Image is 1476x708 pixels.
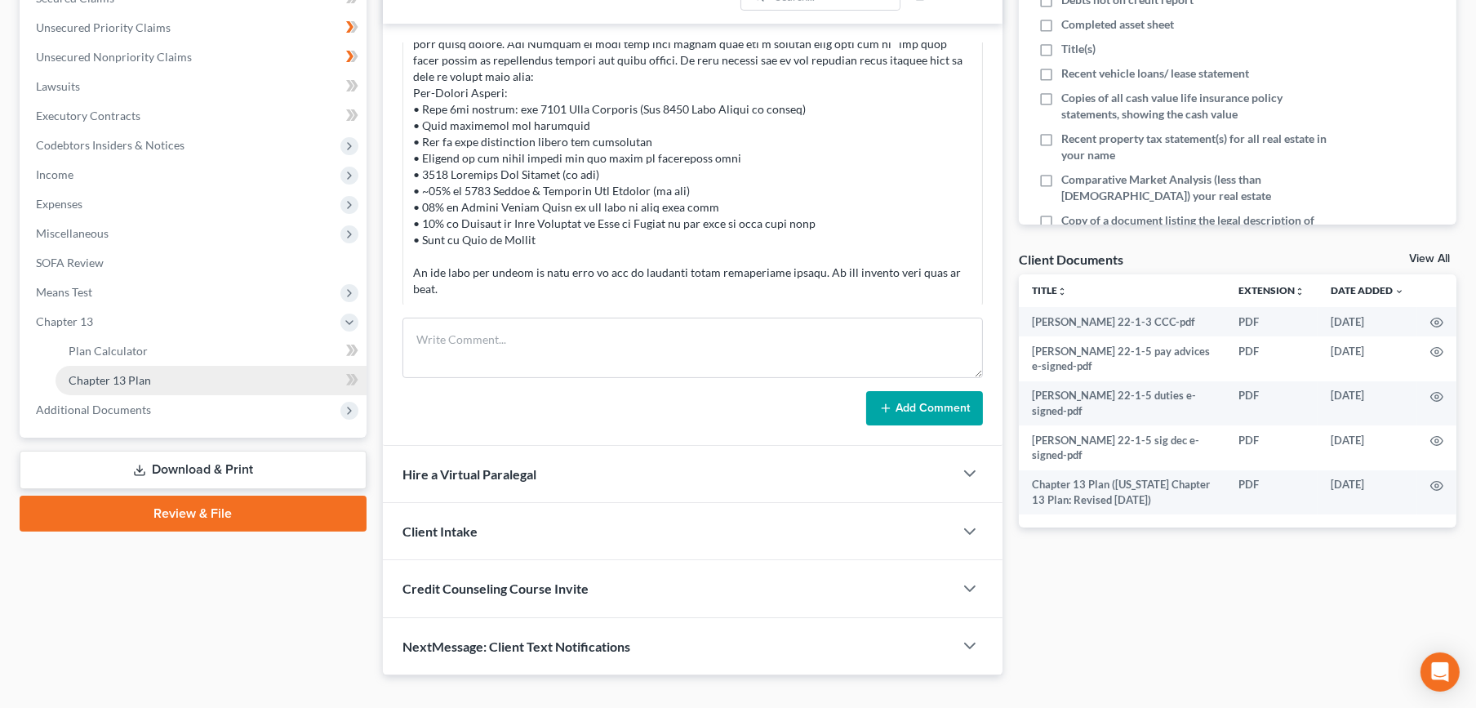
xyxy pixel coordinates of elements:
[1409,253,1450,265] a: View All
[36,197,82,211] span: Expenses
[1061,16,1174,33] span: Completed asset sheet
[1061,65,1249,82] span: Recent vehicle loans/ lease statement
[1019,336,1225,381] td: [PERSON_NAME] 22-1-5 pay advices e-signed-pdf
[1318,336,1417,381] td: [DATE]
[36,79,80,93] span: Lawsuits
[20,451,367,489] a: Download & Print
[866,391,983,425] button: Add Comment
[1225,381,1318,426] td: PDF
[1061,212,1333,245] span: Copy of a document listing the legal description of your property
[1318,470,1417,515] td: [DATE]
[1019,425,1225,470] td: [PERSON_NAME] 22-1-5 sig dec e-signed-pdf
[1225,336,1318,381] td: PDF
[36,256,104,269] span: SOFA Review
[1295,287,1305,296] i: unfold_more
[1318,381,1417,426] td: [DATE]
[36,138,184,152] span: Codebtors Insiders & Notices
[23,42,367,72] a: Unsecured Nonpriority Claims
[69,344,148,358] span: Plan Calculator
[56,336,367,366] a: Plan Calculator
[36,20,171,34] span: Unsecured Priority Claims
[1318,425,1417,470] td: [DATE]
[1331,284,1404,296] a: Date Added expand_more
[23,248,367,278] a: SOFA Review
[1225,425,1318,470] td: PDF
[23,13,367,42] a: Unsecured Priority Claims
[23,101,367,131] a: Executory Contracts
[1225,470,1318,515] td: PDF
[36,403,151,416] span: Additional Documents
[1019,307,1225,336] td: [PERSON_NAME] 22-1-3 CCC-pdf
[402,581,589,596] span: Credit Counseling Course Invite
[36,167,73,181] span: Income
[20,496,367,532] a: Review & File
[1238,284,1305,296] a: Extensionunfold_more
[402,466,536,482] span: Hire a Virtual Paralegal
[1019,251,1123,268] div: Client Documents
[36,109,140,122] span: Executory Contracts
[1061,131,1333,163] span: Recent property tax statement(s) for all real estate in your name
[1420,652,1460,692] div: Open Intercom Messenger
[1061,171,1333,204] span: Comparative Market Analysis (less than [DEMOGRAPHIC_DATA]) your real estate
[1032,284,1067,296] a: Titleunfold_more
[402,639,630,654] span: NextMessage: Client Text Notifications
[36,226,109,240] span: Miscellaneous
[56,366,367,395] a: Chapter 13 Plan
[36,50,192,64] span: Unsecured Nonpriority Claims
[1061,41,1096,57] span: Title(s)
[1318,307,1417,336] td: [DATE]
[1057,287,1067,296] i: unfold_more
[1225,307,1318,336] td: PDF
[69,373,151,387] span: Chapter 13 Plan
[1061,90,1333,122] span: Copies of all cash value life insurance policy statements, showing the cash value
[1019,470,1225,515] td: Chapter 13 Plan ([US_STATE] Chapter 13 Plan: Revised [DATE])
[36,314,93,328] span: Chapter 13
[23,72,367,101] a: Lawsuits
[402,523,478,539] span: Client Intake
[1394,287,1404,296] i: expand_more
[36,285,92,299] span: Means Test
[1019,381,1225,426] td: [PERSON_NAME] 22-1-5 duties e-signed-pdf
